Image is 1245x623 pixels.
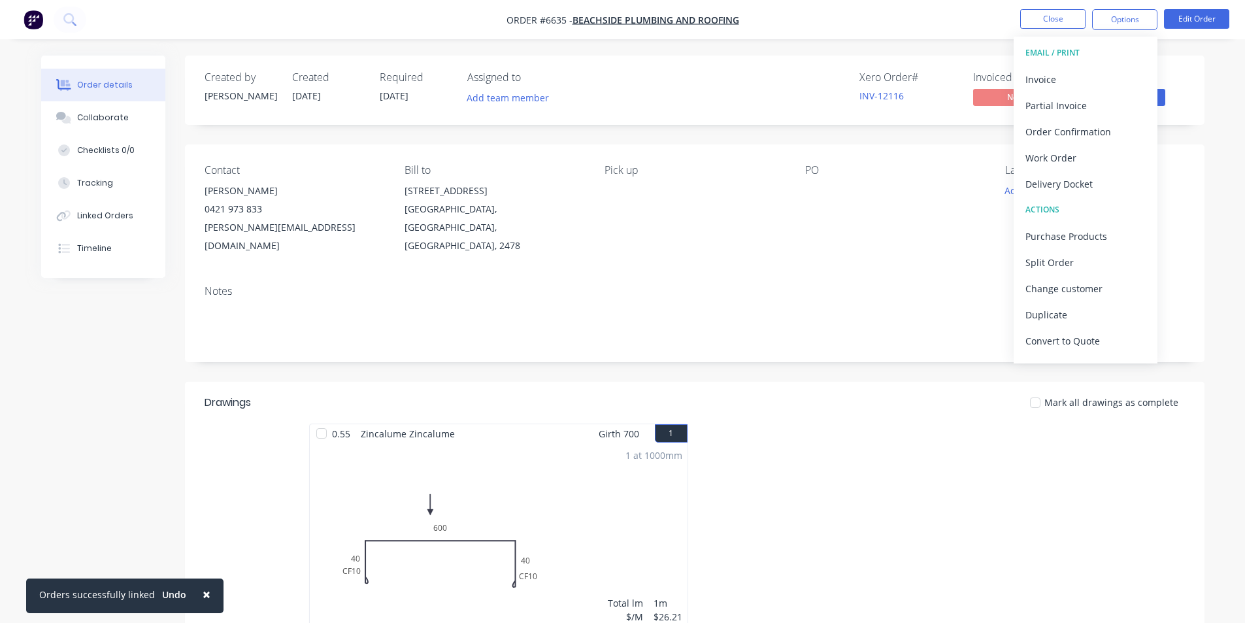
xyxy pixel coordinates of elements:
[459,89,556,107] button: Add team member
[41,101,165,134] button: Collaborate
[41,134,165,167] button: Checklists 0/0
[605,164,784,177] div: Pick up
[973,71,1071,84] div: Invoiced
[205,218,384,255] div: [PERSON_NAME][EMAIL_ADDRESS][DOMAIN_NAME]
[1014,328,1157,354] button: Convert to Quote
[327,424,356,443] span: 0.55
[599,424,639,443] span: Girth 700
[1005,164,1184,177] div: Labels
[805,164,984,177] div: PO
[1020,9,1086,29] button: Close
[292,71,364,84] div: Created
[405,182,584,200] div: [STREET_ADDRESS]
[625,448,682,462] div: 1 at 1000mm
[506,14,573,26] span: Order #6635 -
[1014,92,1157,118] button: Partial Invoice
[1025,279,1146,298] div: Change customer
[203,585,210,603] span: ×
[77,243,112,254] div: Timeline
[1025,358,1146,377] div: Archive
[859,90,904,102] a: INV-12116
[1025,148,1146,167] div: Work Order
[1014,354,1157,380] button: Archive
[1014,197,1157,223] button: ACTIONS
[1025,227,1146,246] div: Purchase Products
[1092,9,1157,30] button: Options
[205,71,276,84] div: Created by
[1014,223,1157,249] button: Purchase Products
[39,588,155,601] div: Orders successfully linked
[1014,171,1157,197] button: Delivery Docket
[1025,253,1146,272] div: Split Order
[41,199,165,232] button: Linked Orders
[77,177,113,189] div: Tracking
[1014,66,1157,92] button: Invoice
[205,200,384,218] div: 0421 973 833
[205,164,384,177] div: Contact
[205,182,384,255] div: [PERSON_NAME]0421 973 833[PERSON_NAME][EMAIL_ADDRESS][DOMAIN_NAME]
[973,89,1052,105] span: No
[77,112,129,124] div: Collaborate
[998,182,1058,199] button: Add labels
[859,71,957,84] div: Xero Order #
[1025,201,1146,218] div: ACTIONS
[1025,331,1146,350] div: Convert to Quote
[405,182,584,255] div: [STREET_ADDRESS][GEOGRAPHIC_DATA], [GEOGRAPHIC_DATA], [GEOGRAPHIC_DATA], 2478
[1025,70,1146,89] div: Invoice
[1014,40,1157,66] button: EMAIL / PRINT
[1025,44,1146,61] div: EMAIL / PRINT
[405,164,584,177] div: Bill to
[41,232,165,265] button: Timeline
[467,89,556,107] button: Add team member
[77,79,133,91] div: Order details
[1014,249,1157,275] button: Split Order
[1014,301,1157,328] button: Duplicate
[573,14,739,26] a: Beachside Plumbing and Roofing
[1025,175,1146,194] div: Delivery Docket
[155,585,193,605] button: Undo
[405,200,584,255] div: [GEOGRAPHIC_DATA], [GEOGRAPHIC_DATA], [GEOGRAPHIC_DATA], 2478
[1164,9,1229,29] button: Edit Order
[1025,96,1146,115] div: Partial Invoice
[608,596,643,610] div: Total lm
[77,144,135,156] div: Checklists 0/0
[380,90,408,102] span: [DATE]
[1025,305,1146,324] div: Duplicate
[380,71,452,84] div: Required
[205,285,1185,297] div: Notes
[655,424,688,443] button: 1
[205,182,384,200] div: [PERSON_NAME]
[24,10,43,29] img: Factory
[467,71,598,84] div: Assigned to
[1025,122,1146,141] div: Order Confirmation
[292,90,321,102] span: [DATE]
[654,596,682,610] div: 1m
[1044,396,1178,409] span: Mark all drawings as complete
[190,579,224,610] button: Close
[41,69,165,101] button: Order details
[41,167,165,199] button: Tracking
[1014,118,1157,144] button: Order Confirmation
[205,89,276,103] div: [PERSON_NAME]
[356,424,460,443] span: Zincalume Zincalume
[77,210,133,222] div: Linked Orders
[1014,275,1157,301] button: Change customer
[205,395,251,411] div: Drawings
[1014,144,1157,171] button: Work Order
